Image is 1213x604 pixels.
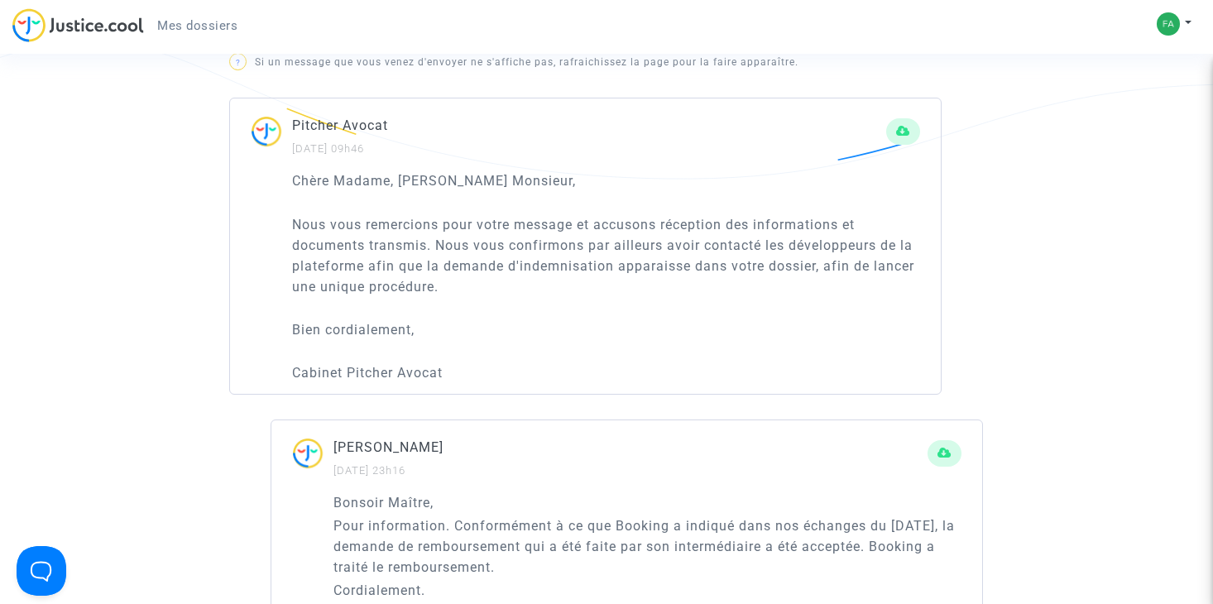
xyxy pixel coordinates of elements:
small: [DATE] 09h46 [292,142,364,155]
p: Chère Madame, [PERSON_NAME] Monsieur, [292,170,920,191]
img: 20c3d09ba7dc147ea7c36425ec287d2b [1157,12,1180,36]
p: Nous vous remercions pour votre message et accusons réception des informations et documents trans... [292,214,920,297]
p: Si un message que vous venez d'envoyer ne s'affiche pas, rafraichissez la page pour la faire appa... [229,52,983,73]
p: Pitcher Avocat [292,115,886,136]
p: [PERSON_NAME] [333,437,928,458]
p: Cordialement. [333,580,961,601]
small: [DATE] 23h16 [333,464,405,477]
p: Pour information. Conformément à ce que Booking a indiqué dans nos échanges du [DATE], la demande... [333,515,961,578]
p: Bien cordialement, [292,319,920,340]
span: Mes dossiers [157,18,237,33]
p: Bonsoir Maître, [333,492,961,513]
img: ... [292,437,333,479]
img: jc-logo.svg [12,8,144,42]
span: ? [236,58,241,67]
a: Mes dossiers [144,13,251,38]
img: ... [251,115,292,157]
iframe: Help Scout Beacon - Open [17,546,66,596]
p: Cabinet Pitcher Avocat [292,362,920,383]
